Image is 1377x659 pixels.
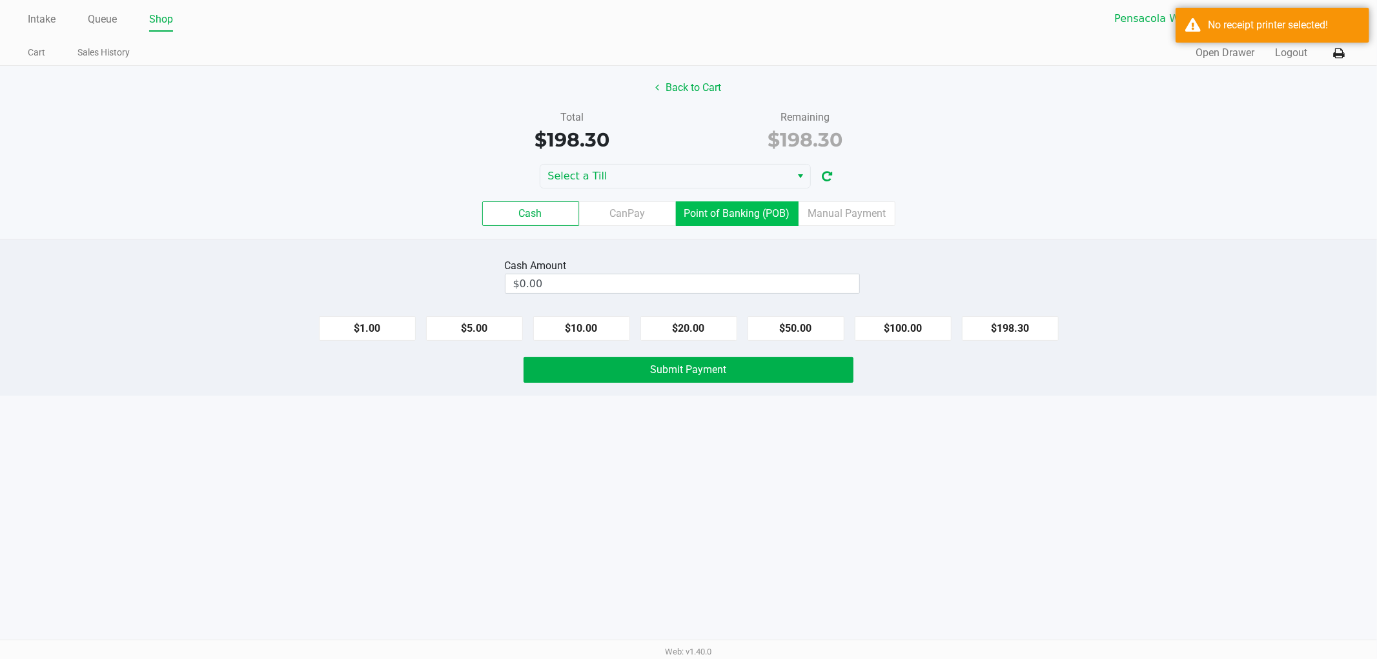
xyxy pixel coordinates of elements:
button: Open Drawer [1196,45,1254,61]
label: Cash [482,201,579,226]
button: Submit Payment [524,357,853,383]
button: $198.30 [962,316,1059,341]
a: Queue [88,10,117,28]
button: Logout [1275,45,1307,61]
div: $198.30 [465,125,679,154]
div: $198.30 [699,125,912,154]
button: Select [791,165,810,188]
div: Total [465,110,679,125]
label: CanPay [579,201,676,226]
button: $50.00 [748,316,844,341]
label: Point of Banking (POB) [676,201,799,226]
div: Cash Amount [505,258,572,274]
span: Web: v1.40.0 [666,647,712,656]
span: Pensacola WC [1114,11,1240,26]
span: Submit Payment [651,363,727,376]
a: Sales History [77,45,130,61]
button: $100.00 [855,316,952,341]
button: $10.00 [533,316,630,341]
button: $1.00 [319,316,416,341]
button: Back to Cart [648,76,730,100]
span: Select a Till [548,168,784,184]
div: Remaining [699,110,912,125]
div: No receipt printer selected! [1208,17,1360,33]
label: Manual Payment [799,201,895,226]
button: $20.00 [640,316,737,341]
button: $5.00 [426,316,523,341]
button: Select [1248,7,1267,30]
a: Cart [28,45,45,61]
a: Shop [149,10,173,28]
a: Intake [28,10,56,28]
